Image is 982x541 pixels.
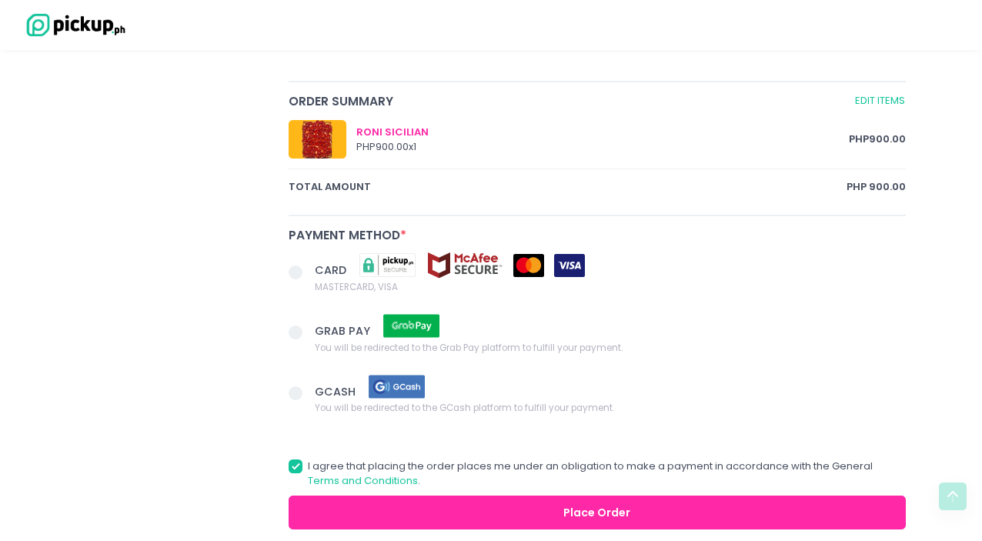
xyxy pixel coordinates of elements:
span: PHP 900.00 [847,179,906,195]
span: Order Summary [289,92,851,110]
div: Payment Method [289,226,906,244]
img: mcafee-secure [426,252,503,279]
img: pickupsecure [349,252,426,279]
div: RONI SICILIAN [356,125,849,140]
a: Edit Items [854,92,906,110]
label: I agree that placing the order places me under an obligation to make a payment in accordance with... [289,459,906,489]
div: PHP 900.00 x 1 [356,139,849,155]
span: MASTERCARD, VISA [315,279,585,294]
span: GCASH [315,383,359,399]
img: visa [554,254,585,277]
span: total amount [289,179,847,195]
a: Terms and Conditions [308,473,418,488]
span: GRAB PAY [315,323,373,339]
img: gcash [359,373,436,400]
span: You will be redirected to the GCash platform to fulfill your payment. [315,400,614,416]
span: PHP 900.00 [849,132,906,147]
span: You will be redirected to the Grab Pay platform to fulfill your payment. [315,339,623,355]
img: mastercard [513,254,544,277]
span: CARD [315,262,349,278]
button: Place Order [289,496,906,530]
img: logo [19,12,127,38]
img: grab pay [373,312,450,339]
